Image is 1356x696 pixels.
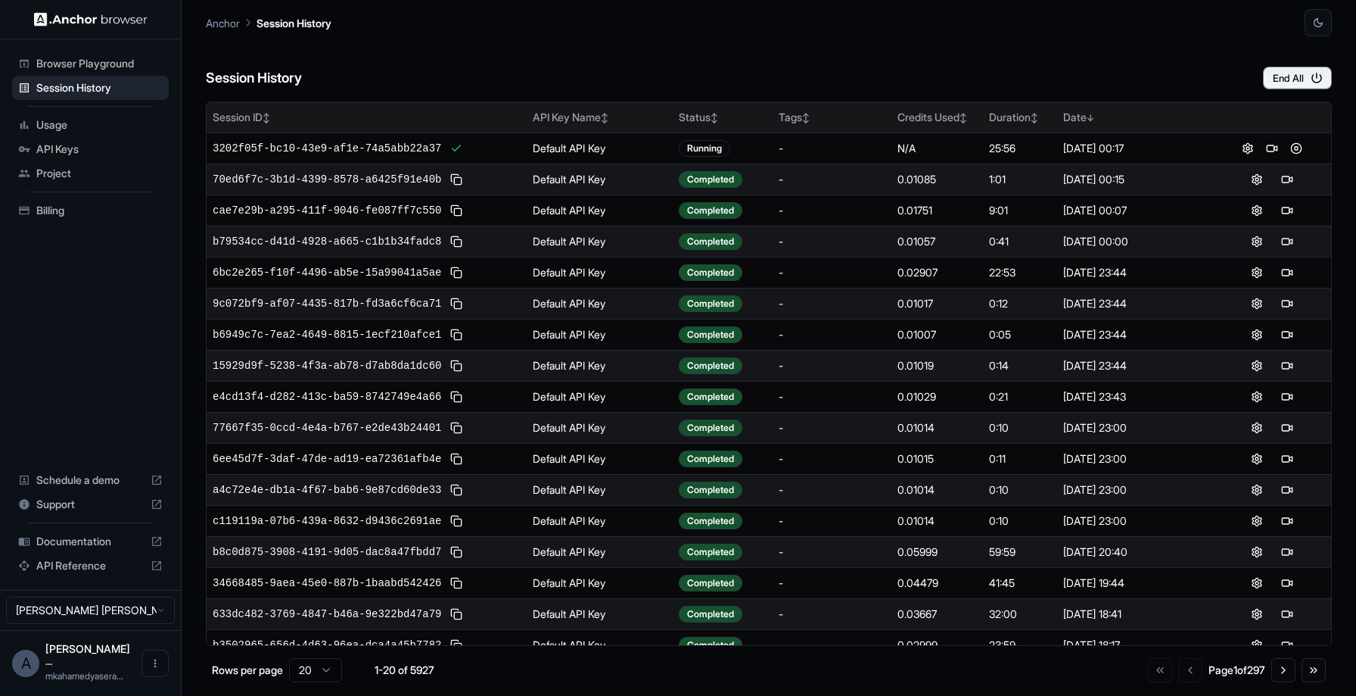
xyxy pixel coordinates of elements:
[897,265,977,280] div: 0.02907
[679,140,730,157] div: Running
[12,529,169,554] div: Documentation
[679,295,742,312] div: Completed
[1063,265,1206,280] div: [DATE] 23:44
[1063,234,1206,249] div: [DATE] 00:00
[989,234,1051,249] div: 0:41
[1063,451,1206,467] div: [DATE] 23:00
[527,536,673,567] td: Default API Key
[12,51,169,76] div: Browser Playground
[679,420,742,436] div: Completed
[213,203,441,218] span: cae7e29b-a295-411f-9046-fe087ff7c550
[679,513,742,529] div: Completed
[779,141,885,156] div: -
[12,161,169,186] div: Project
[12,650,39,677] div: A
[206,14,331,31] nav: breadcrumb
[257,15,331,31] p: Session History
[779,203,885,218] div: -
[897,638,977,653] div: 0.02999
[779,607,885,622] div: -
[12,198,169,223] div: Billing
[897,141,977,156] div: N/A
[989,141,1051,156] div: 25:56
[989,296,1051,311] div: 0:12
[527,288,673,319] td: Default API Key
[12,113,169,137] div: Usage
[1063,513,1206,529] div: [DATE] 23:00
[45,670,123,682] span: mkahamedyaserarafath@gmail.com
[679,544,742,560] div: Completed
[1208,663,1265,678] div: Page 1 of 297
[779,296,885,311] div: -
[36,203,163,218] span: Billing
[527,443,673,474] td: Default API Key
[989,513,1051,529] div: 0:10
[36,142,163,157] span: API Keys
[897,545,977,560] div: 0.05999
[779,545,885,560] div: -
[1063,545,1206,560] div: [DATE] 20:40
[1063,358,1206,373] div: [DATE] 23:44
[36,117,163,133] span: Usage
[779,110,885,125] div: Tags
[206,15,240,31] p: Anchor
[527,629,673,660] td: Default API Key
[897,296,977,311] div: 0.01017
[527,412,673,443] td: Default API Key
[142,650,169,677] button: Open menu
[36,534,145,549] span: Documentation
[527,567,673,598] td: Default API Key
[679,389,742,405] div: Completed
[1063,607,1206,622] div: [DATE] 18:41
[989,327,1051,342] div: 0:05
[989,482,1051,498] div: 0:10
[601,112,608,123] span: ↕
[1063,327,1206,342] div: [DATE] 23:44
[897,234,977,249] div: 0.01057
[213,172,441,187] span: 70ed6f7c-3b1d-4399-8578-a6425f91e40b
[213,265,441,280] span: 6bc2e265-f10f-4496-ab5e-15a99041a5ae
[263,112,270,123] span: ↕
[12,76,169,100] div: Session History
[897,203,977,218] div: 0.01751
[679,606,742,623] div: Completed
[897,389,977,404] div: 0.01029
[1063,141,1206,156] div: [DATE] 00:17
[897,451,977,467] div: 0.01015
[989,110,1051,125] div: Duration
[989,265,1051,280] div: 22:53
[1087,112,1094,123] span: ↓
[679,637,742,654] div: Completed
[527,474,673,505] td: Default API Key
[213,545,441,560] span: b8c0d875-3908-4191-9d05-dac8a47fbdd7
[1063,172,1206,187] div: [DATE] 00:15
[1063,389,1206,404] div: [DATE] 23:43
[533,110,667,125] div: API Key Name
[989,172,1051,187] div: 1:01
[1063,203,1206,218] div: [DATE] 00:07
[779,576,885,591] div: -
[897,327,977,342] div: 0.01007
[527,164,673,195] td: Default API Key
[989,576,1051,591] div: 41:45
[779,265,885,280] div: -
[779,389,885,404] div: -
[45,642,130,667] span: Ahamed Yaser Arafath MK
[36,166,163,181] span: Project
[897,513,977,529] div: 0.01014
[12,554,169,578] div: API Reference
[213,482,441,498] span: a4c72e4e-db1a-4f67-bab6-9e87cd60de33
[779,513,885,529] div: -
[36,497,145,512] span: Support
[213,296,441,311] span: 9c072bf9-af07-4435-817b-fd3a6cf6ca71
[36,558,145,573] span: API Reference
[989,638,1051,653] div: 23:59
[679,264,742,281] div: Completed
[989,545,1051,560] div: 59:59
[989,203,1051,218] div: 9:01
[802,112,810,123] span: ↕
[1031,112,1038,123] span: ↕
[897,172,977,187] div: 0.01085
[12,137,169,161] div: API Keys
[12,492,169,517] div: Support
